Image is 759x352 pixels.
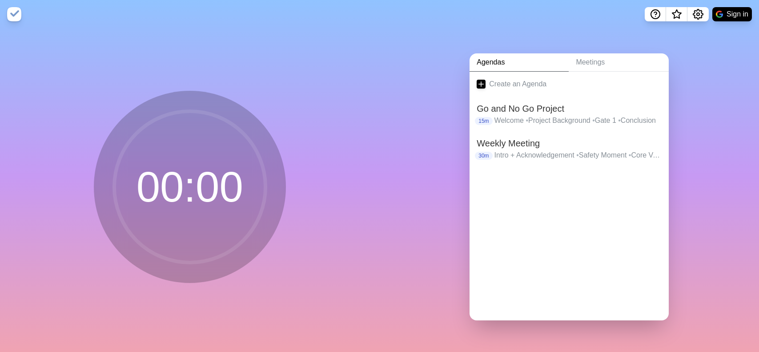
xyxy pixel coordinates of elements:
img: google logo [716,11,723,18]
h2: Weekly Meeting [477,137,662,150]
p: 15m [475,117,492,125]
span: • [526,117,528,124]
button: Help [645,7,666,21]
a: Create an Agenda [470,72,669,97]
a: Agendas [470,53,569,72]
button: Sign in [712,7,752,21]
button: Settings [687,7,709,21]
span: • [618,117,621,124]
button: What’s new [666,7,687,21]
p: Intro + Acknowledgement Safety Moment Core Value Market Segment Team News [PERSON_NAME] Business ... [494,150,662,161]
p: Welcome Project Background Gate 1 Conclusion [494,115,662,126]
span: • [629,151,631,159]
span: • [592,117,595,124]
p: 30m [475,152,492,160]
h2: Go and No Go Project [477,102,662,115]
a: Meetings [569,53,669,72]
span: • [576,151,579,159]
img: timeblocks logo [7,7,21,21]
